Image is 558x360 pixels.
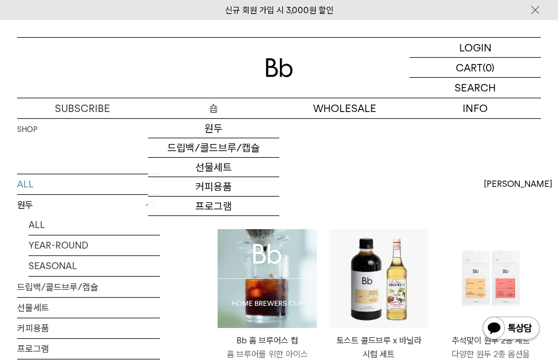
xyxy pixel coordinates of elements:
img: 추석맞이 원두 2종 세트 [441,229,540,329]
p: (0) [483,58,495,77]
a: 선물세트 [17,298,160,318]
p: WHOLESALE [279,98,410,118]
a: 선물세트 [148,158,279,177]
a: YEAR-ROUND [29,235,160,255]
p: INFO [410,98,541,118]
a: SUBSCRIBE [17,98,148,118]
p: SEARCH [455,78,496,98]
a: LOGIN [410,38,541,58]
a: 커피용품 [148,177,279,197]
a: 커피용품 [17,318,160,338]
p: CART [456,58,483,77]
a: SHOP [17,124,37,135]
img: 카카오톡 채널 1:1 채팅 버튼 [481,315,541,343]
a: CART (0) [410,58,541,78]
img: 로고 [266,58,293,77]
a: 숍 [148,98,279,118]
a: 드립백/콜드브루/캡슐 [148,138,279,158]
a: SEASONAL [29,256,160,276]
a: 신규 회원 가입 시 3,000원 할인 [225,5,334,15]
img: Bb 홈 브루어스 컵 [218,229,317,329]
a: 프로그램 [17,339,160,359]
p: Bb 홈 브루어스 컵 [218,334,317,347]
img: 토스트 콜드브루 x 바닐라 시럽 세트 [330,229,429,329]
a: 드립백/콜드브루/캡슐 [17,277,160,297]
a: ALL [29,215,160,235]
a: ALL [17,174,160,194]
p: LOGIN [459,38,492,57]
span: [PERSON_NAME] [484,177,552,191]
a: 원두 [148,119,279,138]
a: 프로그램 [148,197,279,216]
p: 원두 [17,195,160,215]
p: 추석맞이 원두 2종 세트 [441,334,540,347]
